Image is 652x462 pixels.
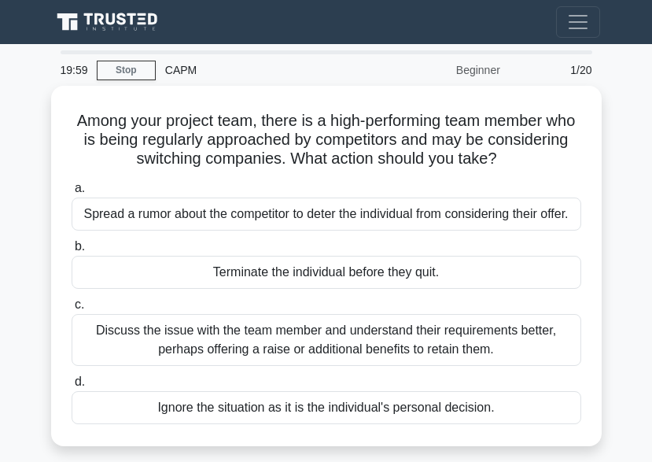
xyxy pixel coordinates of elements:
[70,111,583,169] h5: Among your project team, there is a high-performing team member who is being regularly approached...
[510,54,602,86] div: 1/20
[372,54,510,86] div: Beginner
[72,314,581,366] div: Discuss the issue with the team member and understand their requirements better, perhaps offering...
[75,181,85,194] span: a.
[72,391,581,424] div: Ignore the situation as it is the individual's personal decision.
[75,239,85,253] span: b.
[75,298,84,311] span: c.
[51,54,97,86] div: 19:59
[156,54,372,86] div: CAPM
[556,6,600,38] button: Toggle navigation
[72,198,581,231] div: Spread a rumor about the competitor to deter the individual from considering their offer.
[75,375,85,388] span: d.
[72,256,581,289] div: Terminate the individual before they quit.
[97,61,156,80] a: Stop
